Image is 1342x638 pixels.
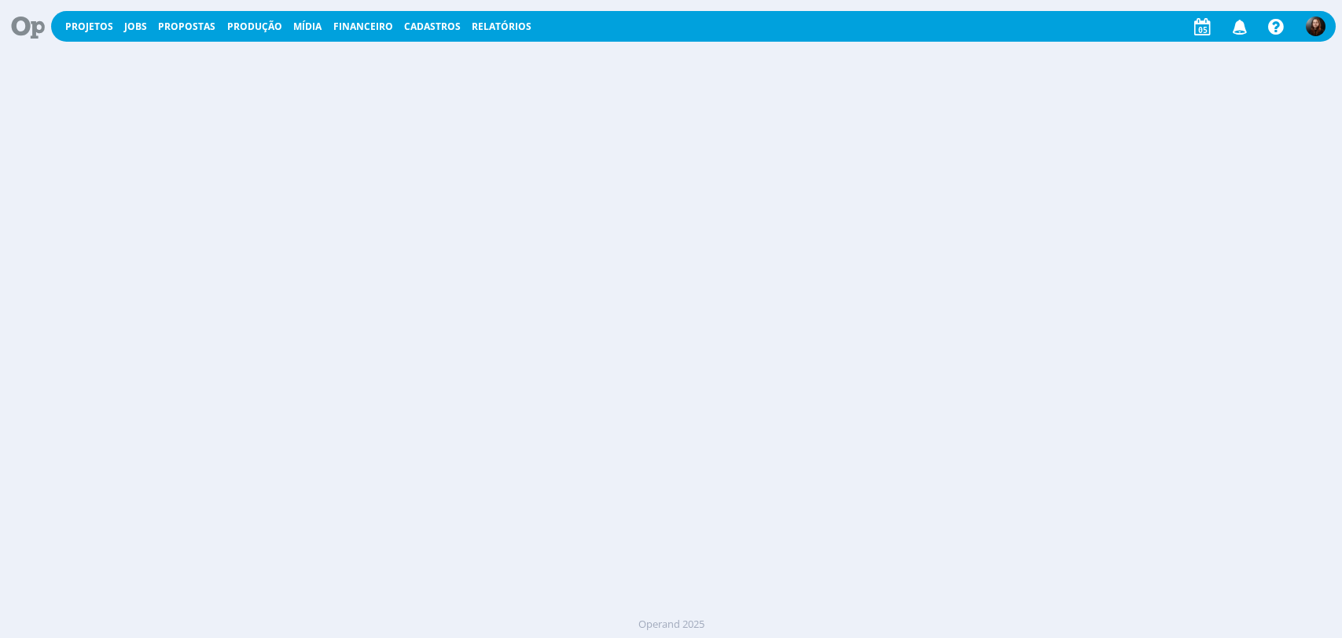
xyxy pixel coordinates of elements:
a: Relatórios [472,20,531,33]
img: E [1306,17,1325,36]
button: Financeiro [329,20,398,33]
a: Jobs [124,20,147,33]
button: Jobs [119,20,152,33]
a: Produção [227,20,282,33]
button: Cadastros [399,20,465,33]
span: Propostas [158,20,215,33]
button: Mídia [289,20,326,33]
button: Relatórios [467,20,536,33]
button: Produção [222,20,287,33]
a: Financeiro [333,20,393,33]
a: Mídia [293,20,322,33]
button: E [1305,13,1326,40]
button: Propostas [153,20,220,33]
button: Projetos [61,20,118,33]
span: Cadastros [404,20,461,33]
a: Projetos [65,20,113,33]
